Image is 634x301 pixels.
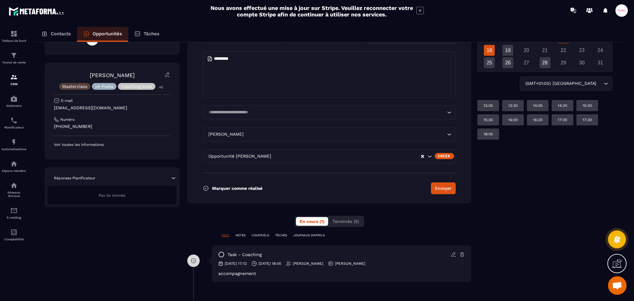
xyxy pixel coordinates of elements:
[2,25,26,47] a: formationformationTableau de bord
[421,154,424,159] button: Clear Selected
[2,134,26,155] a: automationsautomationsAutomatisations
[293,233,325,238] p: JOURNAUX D'APPELS
[203,149,456,164] div: Search for option
[2,147,26,151] p: Automatisations
[212,186,263,191] p: Marquer comme réalisé
[329,217,363,226] button: Terminés (5)
[207,153,272,160] span: Opportunité [PERSON_NAME]
[2,191,26,198] p: Réseaux Sociaux
[595,45,606,56] div: 24
[558,117,567,122] p: 17:00
[10,138,18,146] img: automations
[435,153,454,159] div: Créer
[10,117,18,124] img: scheduler
[576,45,587,56] div: 23
[484,132,493,137] p: 18:00
[2,216,26,219] p: E-mailing
[2,104,26,107] p: Webinaire
[272,153,420,160] input: Search for option
[60,117,75,122] p: Numéro
[2,61,26,64] p: Tunnel de vente
[10,182,18,189] img: social-network
[210,5,413,18] h2: Nous avons effectué une mise à jour sur Stripe. Veuillez reconnecter votre compte Stripe afin de ...
[2,82,26,86] p: CRM
[90,72,135,78] a: [PERSON_NAME]
[595,57,606,68] div: 31
[10,52,18,59] img: formation
[203,105,456,120] div: Search for option
[502,57,513,68] div: 26
[2,112,26,134] a: schedulerschedulerPlanificateur
[77,27,128,42] a: Opportunités
[2,155,26,177] a: automationsautomationsEspace membre
[245,131,445,138] input: Search for option
[484,45,495,56] div: 18
[62,84,87,89] p: Masterclass
[484,57,495,68] div: 25
[54,176,95,181] p: Réponses Planificateur
[9,6,64,17] img: logo
[207,109,445,116] input: Search for option
[335,261,365,266] p: [PERSON_NAME]
[540,45,550,56] div: 21
[484,103,493,108] p: 13:00
[10,229,18,236] img: accountant
[54,105,170,111] p: [EMAIL_ADDRESS][DOMAIN_NAME]
[558,57,569,68] div: 29
[597,80,602,87] input: Search for option
[10,160,18,168] img: automations
[93,31,122,37] p: Opportunités
[10,95,18,103] img: automations
[2,177,26,202] a: social-networksocial-networkRéseaux Sociaux
[2,126,26,129] p: Planificateur
[520,76,612,91] div: Search for option
[99,193,125,198] span: Pas de donnée
[236,233,245,238] p: NOTES
[524,80,597,87] span: (GMT+01:00) [GEOGRAPHIC_DATA]
[533,117,542,122] p: 16:30
[2,39,26,42] p: Tableau de bord
[2,69,26,90] a: formationformationCRM
[431,182,456,194] button: Envoyer
[2,224,26,246] a: accountantaccountantComptabilité
[576,57,587,68] div: 30
[2,169,26,172] p: Espace membre
[252,233,269,238] p: COURRIELS
[51,31,71,37] p: Contacts
[293,261,323,266] p: [PERSON_NAME]
[144,31,159,37] p: Tâches
[583,103,592,108] p: 15:00
[521,57,532,68] div: 27
[583,117,592,122] p: 17:30
[275,233,287,238] p: TÂCHES
[218,271,465,276] div: accompagnement
[521,45,532,56] div: 20
[508,103,518,108] p: 13:30
[10,30,18,37] img: formation
[35,27,77,42] a: Contacts
[10,73,18,81] img: formation
[2,90,26,112] a: automationsautomationsWebinaire
[54,124,170,129] p: [PHONE_NUMBER]
[157,84,165,90] p: +2
[207,131,245,138] span: [PERSON_NAME]
[608,276,627,295] a: Ouvrir le chat
[533,103,542,108] p: 14:00
[2,202,26,224] a: emailemailE-mailing
[332,219,359,224] span: Terminés (5)
[502,45,513,56] div: 19
[95,84,113,89] p: v4 Podia
[225,261,247,266] p: [DATE] 17:12
[221,233,229,238] p: TOUT
[10,207,18,214] img: email
[121,84,152,89] p: Coaching book
[558,45,569,56] div: 22
[54,142,170,147] p: Voir toutes les informations
[484,117,493,122] p: 15:30
[228,252,262,258] p: task - coaching
[508,117,518,122] p: 16:00
[2,238,26,241] p: Comptabilité
[2,47,26,69] a: formationformationTunnel de vente
[258,261,281,266] p: [DATE] 18:00
[296,217,328,226] button: En cours (1)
